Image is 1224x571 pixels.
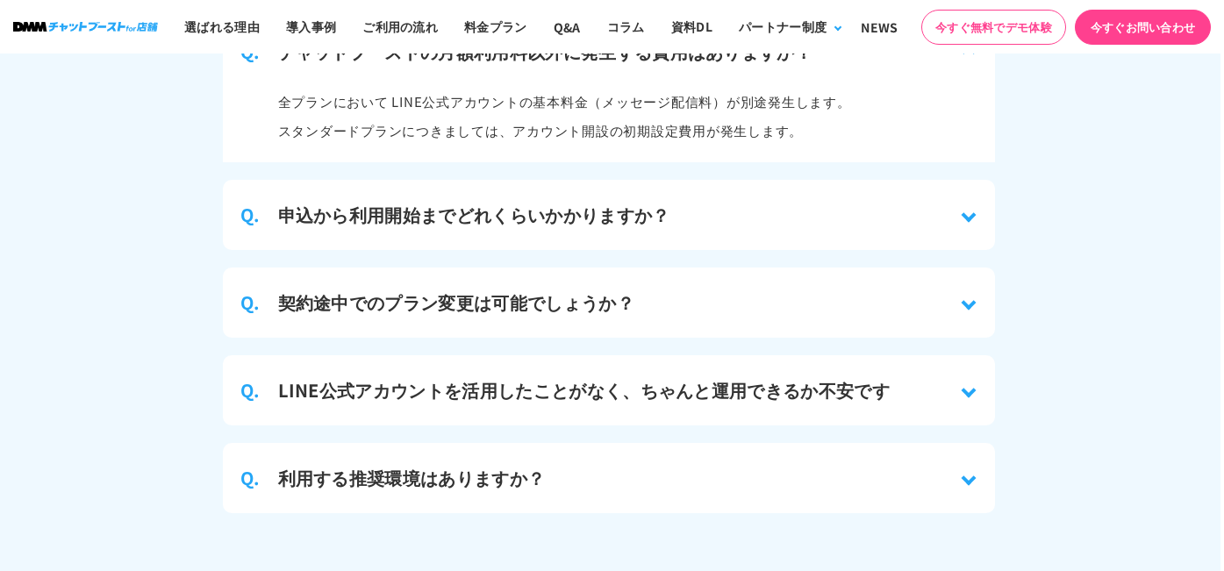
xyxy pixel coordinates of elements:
div: パートナー制度 [739,18,827,36]
span: Q. [240,202,261,228]
p: 全プランにおいて LINE公式アカウントの基本料金（メッセージ配信料）が別途発生します。 スタンダードプランにつきましては、アカウント開設の初期設定費用が発生します。 [278,87,851,145]
h3: 利用する推奨環境はありますか？ [278,465,546,491]
h3: 申込から利用開始までどれくらいかかりますか？ [278,202,670,228]
span: Q. [240,465,261,491]
a: 今すぐ無料でデモ体験 [921,10,1066,45]
img: ロゴ [13,22,158,32]
span: Q. [240,377,261,403]
a: 今すぐお問い合わせ [1075,10,1211,45]
h3: LINE公式アカウントを活用したことがなく、ちゃんと運用できるか不安です [278,377,891,403]
span: Q. [240,289,261,316]
h3: 契約途中でのプラン変更は可能でしょうか？ [278,289,634,316]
